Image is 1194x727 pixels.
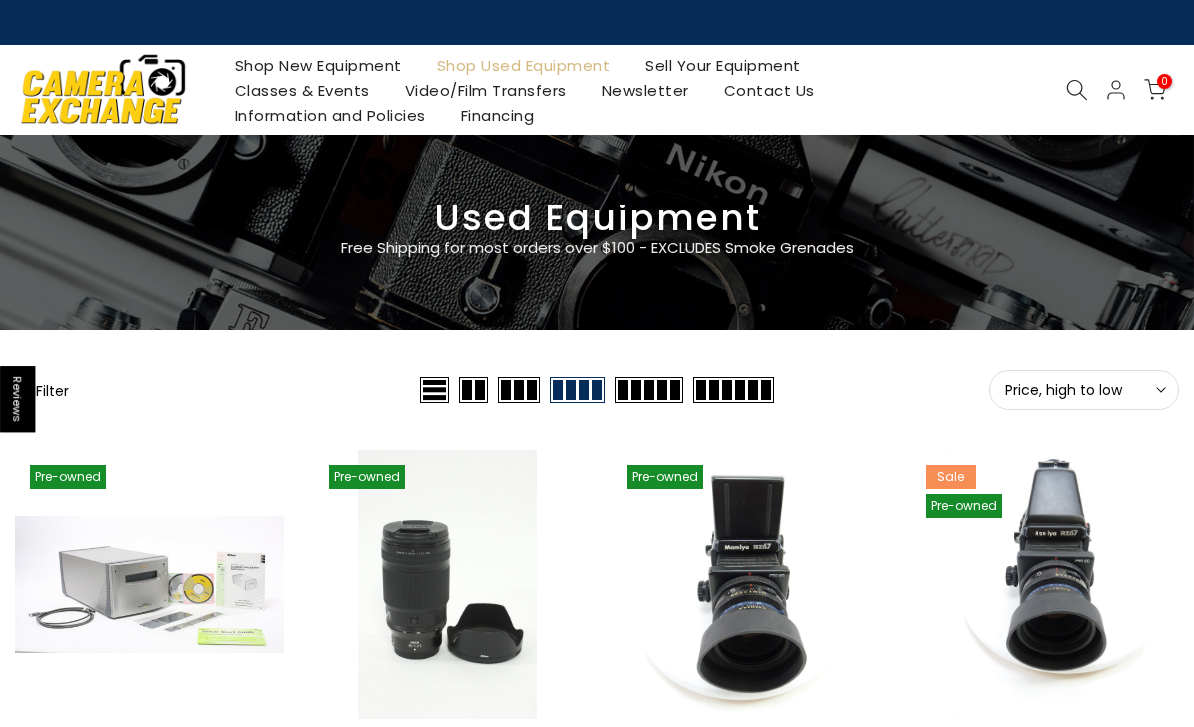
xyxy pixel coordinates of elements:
a: Shop Used Equipment [419,53,628,78]
button: Show filters [15,380,69,400]
a: Information and Policies [217,103,443,128]
a: Video/Film Transfers [387,78,584,103]
h3: Used Equipment [15,205,1179,231]
a: Shop New Equipment [217,53,419,78]
button: Price, high to low [989,370,1179,410]
a: Financing [443,103,552,128]
p: Free Shipping for most orders over $100 - EXCLUDES Smoke Grenades [222,236,972,260]
a: Newsletter [584,78,706,103]
a: Sell Your Equipment [628,53,819,78]
a: Contact Us [706,78,832,103]
a: Classes & Events [217,78,387,103]
span: Price, high to low [1005,381,1163,399]
a: 0 [1144,79,1166,101]
span: 0 [1157,74,1172,89]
